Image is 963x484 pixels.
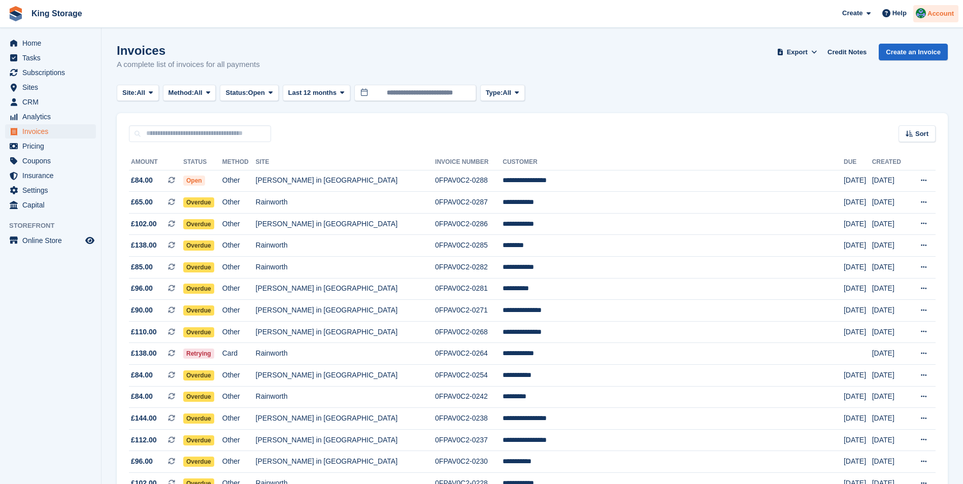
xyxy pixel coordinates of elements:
[194,88,203,98] span: All
[222,235,256,257] td: Other
[844,257,872,279] td: [DATE]
[872,154,909,170] th: Created
[183,197,214,208] span: Overdue
[435,451,503,473] td: 0FPAV0C2-0230
[5,154,96,168] a: menu
[844,365,872,387] td: [DATE]
[872,300,909,322] td: [DATE]
[225,88,248,98] span: Status:
[844,386,872,408] td: [DATE]
[823,44,871,60] a: Credit Notes
[22,154,83,168] span: Coupons
[22,124,83,139] span: Invoices
[222,429,256,451] td: Other
[222,365,256,387] td: Other
[256,386,436,408] td: Rainworth
[129,154,183,170] th: Amount
[22,183,83,197] span: Settings
[435,154,503,170] th: Invoice Number
[435,170,503,192] td: 0FPAV0C2-0288
[183,370,214,381] span: Overdue
[435,429,503,451] td: 0FPAV0C2-0237
[131,305,153,316] span: £90.00
[5,36,96,50] a: menu
[222,278,256,300] td: Other
[892,8,907,18] span: Help
[220,85,278,101] button: Status: Open
[117,59,260,71] p: A complete list of invoices for all payments
[183,262,214,272] span: Overdue
[435,408,503,430] td: 0FPAV0C2-0238
[435,365,503,387] td: 0FPAV0C2-0254
[872,408,909,430] td: [DATE]
[22,110,83,124] span: Analytics
[183,327,214,337] span: Overdue
[22,233,83,248] span: Online Store
[163,85,216,101] button: Method: All
[131,175,153,186] span: £84.00
[131,327,157,337] span: £110.00
[435,192,503,214] td: 0FPAV0C2-0287
[503,88,511,98] span: All
[183,176,205,186] span: Open
[844,429,872,451] td: [DATE]
[256,365,436,387] td: [PERSON_NAME] in [GEOGRAPHIC_DATA]
[435,213,503,235] td: 0FPAV0C2-0286
[222,343,256,365] td: Card
[5,233,96,248] a: menu
[183,392,214,402] span: Overdue
[256,429,436,451] td: [PERSON_NAME] in [GEOGRAPHIC_DATA]
[5,168,96,183] a: menu
[222,213,256,235] td: Other
[5,95,96,109] a: menu
[169,88,194,98] span: Method:
[137,88,145,98] span: All
[435,257,503,279] td: 0FPAV0C2-0282
[775,44,819,60] button: Export
[22,168,83,183] span: Insurance
[9,221,101,231] span: Storefront
[435,278,503,300] td: 0FPAV0C2-0281
[435,321,503,343] td: 0FPAV0C2-0268
[872,343,909,365] td: [DATE]
[256,170,436,192] td: [PERSON_NAME] in [GEOGRAPHIC_DATA]
[222,408,256,430] td: Other
[5,110,96,124] a: menu
[5,51,96,65] a: menu
[844,235,872,257] td: [DATE]
[435,235,503,257] td: 0FPAV0C2-0285
[872,429,909,451] td: [DATE]
[183,435,214,445] span: Overdue
[131,456,153,467] span: £96.00
[872,170,909,192] td: [DATE]
[117,85,159,101] button: Site: All
[22,198,83,212] span: Capital
[8,6,23,21] img: stora-icon-8386f47178a22dfd0bd8f6a31ec36ba5ce8667c1dd55bd0f319d3a0aa187defe.svg
[222,170,256,192] td: Other
[844,300,872,322] td: [DATE]
[844,451,872,473] td: [DATE]
[842,8,862,18] span: Create
[131,413,157,424] span: £144.00
[256,300,436,322] td: [PERSON_NAME] in [GEOGRAPHIC_DATA]
[872,365,909,387] td: [DATE]
[131,435,157,445] span: £112.00
[117,44,260,57] h1: Invoices
[22,95,83,109] span: CRM
[844,408,872,430] td: [DATE]
[879,44,948,60] a: Create an Invoice
[22,139,83,153] span: Pricing
[222,192,256,214] td: Other
[256,278,436,300] td: [PERSON_NAME] in [GEOGRAPHIC_DATA]
[872,235,909,257] td: [DATE]
[927,9,954,19] span: Account
[5,139,96,153] a: menu
[480,85,525,101] button: Type: All
[844,213,872,235] td: [DATE]
[844,170,872,192] td: [DATE]
[486,88,503,98] span: Type:
[256,192,436,214] td: Rainworth
[872,192,909,214] td: [DATE]
[131,197,153,208] span: £65.00
[435,300,503,322] td: 0FPAV0C2-0271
